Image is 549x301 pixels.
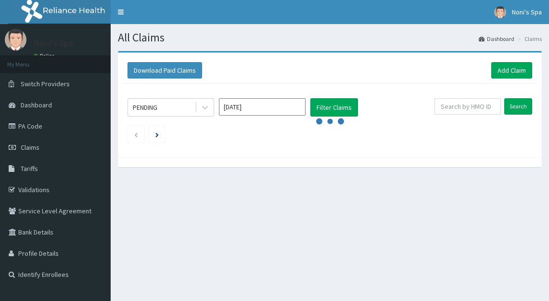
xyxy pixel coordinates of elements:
[310,98,358,117] button: Filter Claims
[219,98,306,116] input: Select Month and Year
[21,164,38,173] span: Tariffs
[494,6,506,18] img: User Image
[515,35,542,43] li: Claims
[21,79,70,88] span: Switch Providers
[512,8,542,16] span: Noni's Spa
[134,130,138,139] a: Previous page
[434,98,501,115] input: Search by HMO ID
[21,101,52,109] span: Dashboard
[5,29,26,51] img: User Image
[504,98,532,115] input: Search
[133,103,157,112] div: PENDING
[128,62,202,79] button: Download Paid Claims
[155,130,159,139] a: Next page
[479,35,514,43] a: Dashboard
[34,52,57,59] a: Online
[316,107,345,136] svg: audio-loading
[21,143,39,152] span: Claims
[118,31,542,44] h1: All Claims
[491,62,532,79] a: Add Claim
[34,39,73,48] p: Noni's Spa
